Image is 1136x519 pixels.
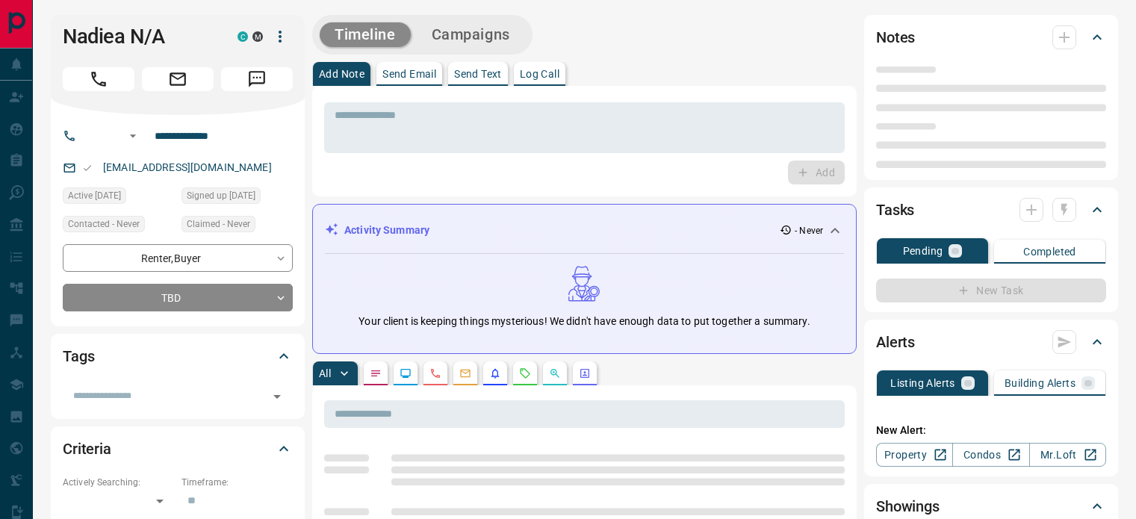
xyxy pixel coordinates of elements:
[187,217,250,231] span: Claimed - Never
[876,443,953,467] a: Property
[103,161,272,173] a: [EMAIL_ADDRESS][DOMAIN_NAME]
[320,22,411,47] button: Timeline
[238,31,248,42] div: condos.ca
[519,367,531,379] svg: Requests
[400,367,412,379] svg: Lead Browsing Activity
[344,223,429,238] p: Activity Summary
[187,188,255,203] span: Signed up [DATE]
[319,69,364,79] p: Add Note
[876,494,940,518] h2: Showings
[221,67,293,91] span: Message
[63,476,174,489] p: Actively Searching:
[63,431,293,467] div: Criteria
[579,367,591,379] svg: Agent Actions
[952,443,1029,467] a: Condos
[142,67,214,91] span: Email
[181,187,293,208] div: Mon Sep 06 2010
[68,217,140,231] span: Contacted - Never
[876,192,1106,228] div: Tasks
[429,367,441,379] svg: Calls
[890,378,955,388] p: Listing Alerts
[1029,443,1106,467] a: Mr.Loft
[549,367,561,379] svg: Opportunities
[181,476,293,489] p: Timeframe:
[68,188,121,203] span: Active [DATE]
[370,367,382,379] svg: Notes
[63,338,293,374] div: Tags
[319,368,331,379] p: All
[876,423,1106,438] p: New Alert:
[359,314,810,329] p: Your client is keeping things mysterious! We didn't have enough data to put together a summary.
[325,217,844,244] div: Activity Summary- Never
[876,19,1106,55] div: Notes
[1023,246,1076,257] p: Completed
[417,22,525,47] button: Campaigns
[267,386,288,407] button: Open
[489,367,501,379] svg: Listing Alerts
[795,224,823,237] p: - Never
[520,69,559,79] p: Log Call
[454,69,502,79] p: Send Text
[876,324,1106,360] div: Alerts
[382,69,436,79] p: Send Email
[63,437,111,461] h2: Criteria
[876,330,915,354] h2: Alerts
[903,246,943,256] p: Pending
[459,367,471,379] svg: Emails
[63,284,293,311] div: TBD
[82,163,93,173] svg: Email Valid
[252,31,263,42] div: mrloft.ca
[63,244,293,272] div: Renter , Buyer
[876,198,914,222] h2: Tasks
[876,25,915,49] h2: Notes
[63,25,215,49] h1: Nadiea N/A
[63,67,134,91] span: Call
[1005,378,1076,388] p: Building Alerts
[63,187,174,208] div: Fri Nov 18 2022
[124,127,142,145] button: Open
[63,344,94,368] h2: Tags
